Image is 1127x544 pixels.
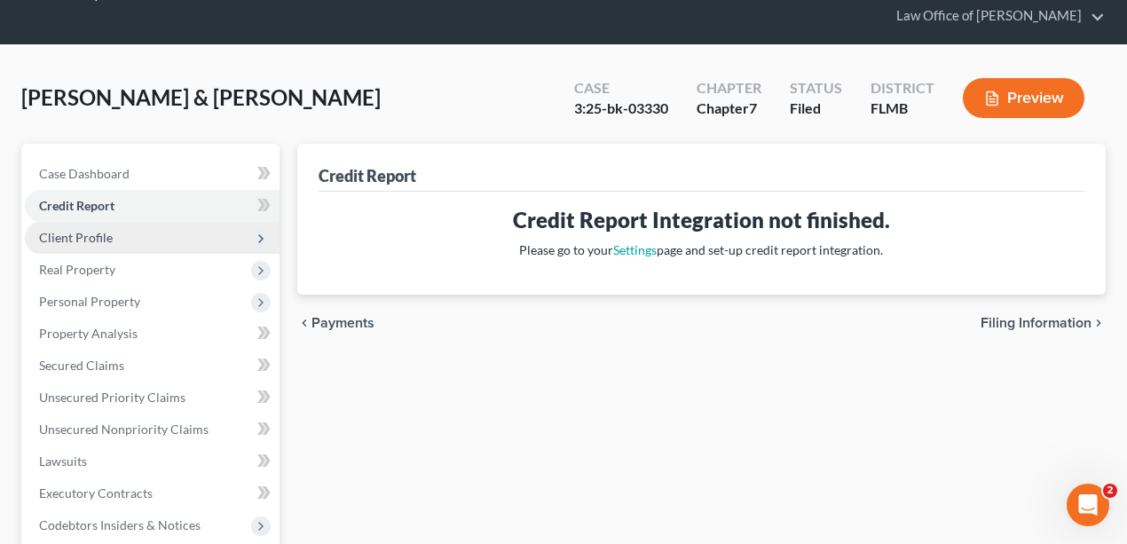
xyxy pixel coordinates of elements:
div: FLMB [871,99,934,119]
span: [PERSON_NAME] & [PERSON_NAME] [21,84,381,110]
a: Settings [613,242,657,257]
a: Credit Report [25,190,280,222]
span: Unsecured Priority Claims [39,390,185,405]
span: Property Analysis [39,326,138,341]
p: Please go to your page and set-up credit report integration. [333,241,1071,259]
div: District [871,78,934,99]
iframe: Intercom live chat [1067,484,1109,526]
div: Chapter [697,78,761,99]
div: Status [790,78,842,99]
i: chevron_left [297,316,311,330]
div: 3:25-bk-03330 [574,99,668,119]
span: Unsecured Nonpriority Claims [39,422,209,437]
button: chevron_left Payments [297,316,374,330]
a: Case Dashboard [25,158,280,190]
span: Real Property [39,262,115,277]
div: Credit Report [319,165,416,186]
h3: Credit Report Integration not finished. [333,206,1071,234]
span: Lawsuits [39,453,87,469]
span: Filing Information [981,316,1092,330]
a: Property Analysis [25,318,280,350]
div: Case [574,78,668,99]
a: Unsecured Priority Claims [25,382,280,414]
a: Executory Contracts [25,477,280,509]
div: Filed [790,99,842,119]
div: Chapter [697,99,761,119]
span: Credit Report [39,198,114,213]
span: Case Dashboard [39,166,130,181]
a: Lawsuits [25,445,280,477]
a: Unsecured Nonpriority Claims [25,414,280,445]
a: Secured Claims [25,350,280,382]
span: Payments [311,316,374,330]
i: chevron_right [1092,316,1106,330]
button: Filing Information chevron_right [981,316,1106,330]
span: 2 [1103,484,1117,498]
span: Executory Contracts [39,485,153,501]
button: Preview [963,78,1084,118]
span: Codebtors Insiders & Notices [39,517,201,532]
span: Client Profile [39,230,113,245]
span: Secured Claims [39,358,124,373]
span: Personal Property [39,294,140,309]
span: 7 [749,99,757,116]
